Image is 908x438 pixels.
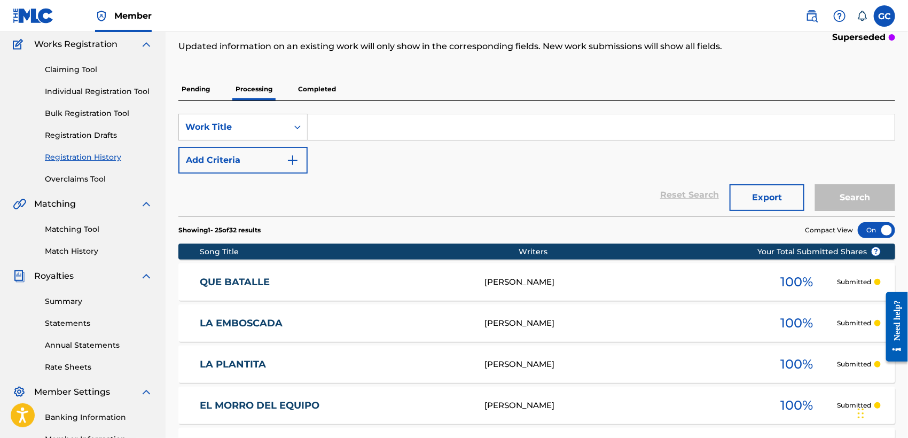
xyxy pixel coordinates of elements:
img: MLC Logo [13,8,54,24]
p: Showing 1 - 25 of 32 results [178,225,261,235]
div: Song Title [200,246,519,257]
img: search [805,10,818,22]
a: LA PLANTITA [200,358,470,371]
a: Summary [45,296,153,307]
p: Processing [232,78,276,100]
iframe: Chat Widget [855,387,908,438]
div: Help [829,5,850,27]
img: expand [140,386,153,398]
button: Add Criteria [178,147,308,174]
iframe: Resource Center [878,288,908,366]
a: Public Search [801,5,823,27]
p: Submitted [837,277,871,287]
form: Search Form [178,114,895,216]
a: Match History [45,246,153,257]
a: Registration Drafts [45,130,153,141]
a: Overclaims Tool [45,174,153,185]
div: Notifications [857,11,867,21]
p: Updated information on an existing work will only show in the corresponding fields. New work subm... [178,40,730,53]
img: 9d2ae6d4665cec9f34b9.svg [286,154,299,167]
img: expand [140,38,153,51]
a: Matching Tool [45,224,153,235]
div: Widget de chat [855,387,908,438]
img: help [833,10,846,22]
div: [PERSON_NAME] [484,358,757,371]
p: Submitted [837,318,871,328]
img: expand [140,198,153,210]
img: Top Rightsholder [95,10,108,22]
p: superseded [832,31,886,44]
span: 100 % [781,272,813,292]
a: Rate Sheets [45,362,153,373]
a: Statements [45,318,153,329]
div: [PERSON_NAME] [484,400,757,412]
a: Bulk Registration Tool [45,108,153,119]
img: expand [140,270,153,283]
div: Arrastrar [858,397,864,429]
a: Registration History [45,152,153,163]
span: 100 % [781,396,813,415]
span: Matching [34,198,76,210]
a: Annual Statements [45,340,153,351]
span: Compact View [805,225,853,235]
span: Member Settings [34,386,110,398]
a: QUE BATALLE [200,276,470,288]
p: Submitted [837,401,871,410]
img: Royalties [13,270,26,283]
span: Your Total Submitted Shares [757,246,881,257]
div: [PERSON_NAME] [484,317,757,330]
div: Writers [519,246,791,257]
img: Matching [13,198,26,210]
div: [PERSON_NAME] [484,276,757,288]
p: Completed [295,78,339,100]
button: Export [730,184,804,211]
img: Works Registration [13,38,27,51]
a: Claiming Tool [45,64,153,75]
a: LA EMBOSCADA [200,317,470,330]
div: User Menu [874,5,895,27]
span: ? [872,247,880,256]
span: 100 % [781,355,813,374]
a: EL MORRO DEL EQUIPO [200,400,470,412]
img: Member Settings [13,386,26,398]
span: Member [114,10,152,22]
span: Royalties [34,270,74,283]
p: Submitted [837,359,871,369]
a: Individual Registration Tool [45,86,153,97]
p: Pending [178,78,213,100]
span: 100 % [781,314,813,333]
a: Banking Information [45,412,153,423]
div: Work Title [185,121,281,134]
span: Works Registration [34,38,118,51]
